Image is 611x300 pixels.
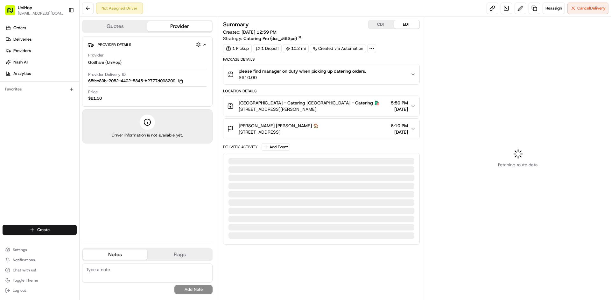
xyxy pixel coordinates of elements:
[88,89,98,95] span: Price
[88,96,102,101] span: $21.50
[223,64,419,84] button: please find manager on duty when picking up catering orders.$610.00
[567,3,608,14] button: CancelDelivery
[112,132,183,138] span: Driver information is not available yet.
[243,35,302,42] a: Catering Pro (dss_d6tSpe)
[391,100,408,106] span: 5:50 PM
[13,247,27,252] span: Settings
[239,100,380,106] span: [GEOGRAPHIC_DATA] - Catering [GEOGRAPHIC_DATA] - Catering 🛍️
[239,74,366,81] span: $610.00
[88,60,122,65] span: GoShare (UniHop)
[223,144,258,150] div: Delivery Activity
[3,46,79,56] a: Providers
[3,256,77,264] button: Notifications
[239,129,319,135] span: [STREET_ADDRESS]
[262,143,290,151] button: Add Event
[577,5,606,11] span: Cancel Delivery
[83,250,147,260] button: Notes
[88,52,104,58] span: Provider
[13,37,32,42] span: Deliveries
[13,278,38,283] span: Toggle Theme
[18,11,63,16] button: [EMAIL_ADDRESS][DOMAIN_NAME]
[13,25,26,31] span: Orders
[37,227,50,233] span: Create
[369,20,394,29] button: CDT
[283,44,309,53] div: 10.2 mi
[147,21,212,31] button: Provider
[223,89,419,94] div: Location Details
[18,4,32,11] button: UniHop
[223,35,302,42] div: Strategy:
[498,162,538,168] span: Fetching route data
[394,20,419,29] button: EDT
[310,44,366,53] a: Created via Automation
[83,21,147,31] button: Quotes
[13,268,36,273] span: Chat with us!
[88,72,126,77] span: Provider Delivery ID
[13,48,31,54] span: Providers
[391,123,408,129] span: 6:10 PM
[223,96,419,116] button: [GEOGRAPHIC_DATA] - Catering [GEOGRAPHIC_DATA] - Catering 🛍️[STREET_ADDRESS][PERSON_NAME]5:50 PM[...
[3,286,77,295] button: Log out
[391,129,408,135] span: [DATE]
[3,276,77,285] button: Toggle Theme
[3,266,77,275] button: Chat with us!
[223,22,249,27] h3: Summary
[223,57,419,62] div: Package Details
[88,39,207,50] button: Provider Details
[253,44,282,53] div: 1 Dropoff
[13,288,26,293] span: Log out
[3,84,77,94] div: Favorites
[543,3,565,14] button: Reassign
[98,42,131,47] span: Provider Details
[223,29,277,35] span: Created:
[3,34,79,44] a: Deliveries
[239,123,319,129] span: [PERSON_NAME] [PERSON_NAME] 🏠
[13,71,31,77] span: Analytics
[391,106,408,112] span: [DATE]
[13,59,28,65] span: Nash AI
[3,3,66,18] button: UniHop[EMAIL_ADDRESS][DOMAIN_NAME]
[3,225,77,235] button: Create
[3,69,79,79] a: Analytics
[88,78,183,84] button: 65fcc89b-2082-4402-8845-b2777d098209
[223,119,419,139] button: [PERSON_NAME] [PERSON_NAME] 🏠[STREET_ADDRESS]6:10 PM[DATE]
[147,250,212,260] button: Flags
[545,5,562,11] span: Reassign
[242,29,277,35] span: [DATE] 12:59 PM
[3,245,77,254] button: Settings
[223,44,252,53] div: 1 Pickup
[243,35,297,42] span: Catering Pro (dss_d6tSpe)
[3,57,79,67] a: Nash AI
[13,257,35,263] span: Notifications
[3,23,79,33] a: Orders
[239,106,380,112] span: [STREET_ADDRESS][PERSON_NAME]
[239,68,366,74] span: please find manager on duty when picking up catering orders.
